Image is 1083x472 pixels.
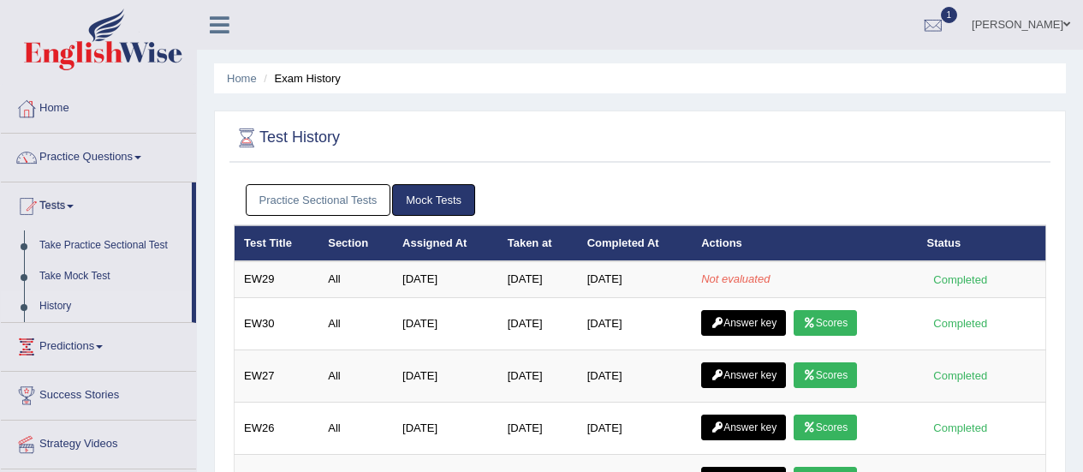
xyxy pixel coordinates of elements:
[578,225,693,261] th: Completed At
[318,297,393,350] td: All
[578,297,693,350] td: [DATE]
[393,402,498,454] td: [DATE]
[318,350,393,402] td: All
[235,297,319,350] td: EW30
[259,70,341,87] li: Exam History
[393,261,498,297] td: [DATE]
[498,261,578,297] td: [DATE]
[1,134,196,176] a: Practice Questions
[318,402,393,454] td: All
[1,421,196,463] a: Strategy Videos
[392,184,475,216] a: Mock Tests
[1,323,196,366] a: Predictions
[235,402,319,454] td: EW26
[235,350,319,402] td: EW27
[927,367,994,385] div: Completed
[927,314,994,332] div: Completed
[498,350,578,402] td: [DATE]
[692,225,917,261] th: Actions
[1,182,192,225] a: Tests
[318,261,393,297] td: All
[701,415,786,440] a: Answer key
[498,402,578,454] td: [DATE]
[318,225,393,261] th: Section
[246,184,391,216] a: Practice Sectional Tests
[1,85,196,128] a: Home
[32,291,192,322] a: History
[918,225,1046,261] th: Status
[32,261,192,292] a: Take Mock Test
[578,261,693,297] td: [DATE]
[235,261,319,297] td: EW29
[701,310,786,336] a: Answer key
[794,362,857,388] a: Scores
[393,225,498,261] th: Assigned At
[927,419,994,437] div: Completed
[701,272,770,285] em: Not evaluated
[32,230,192,261] a: Take Practice Sectional Test
[794,415,857,440] a: Scores
[498,225,578,261] th: Taken at
[794,310,857,336] a: Scores
[1,372,196,415] a: Success Stories
[927,271,994,289] div: Completed
[578,350,693,402] td: [DATE]
[234,125,340,151] h2: Test History
[941,7,958,23] span: 1
[701,362,786,388] a: Answer key
[393,350,498,402] td: [DATE]
[578,402,693,454] td: [DATE]
[498,297,578,350] td: [DATE]
[227,72,257,85] a: Home
[235,225,319,261] th: Test Title
[393,297,498,350] td: [DATE]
